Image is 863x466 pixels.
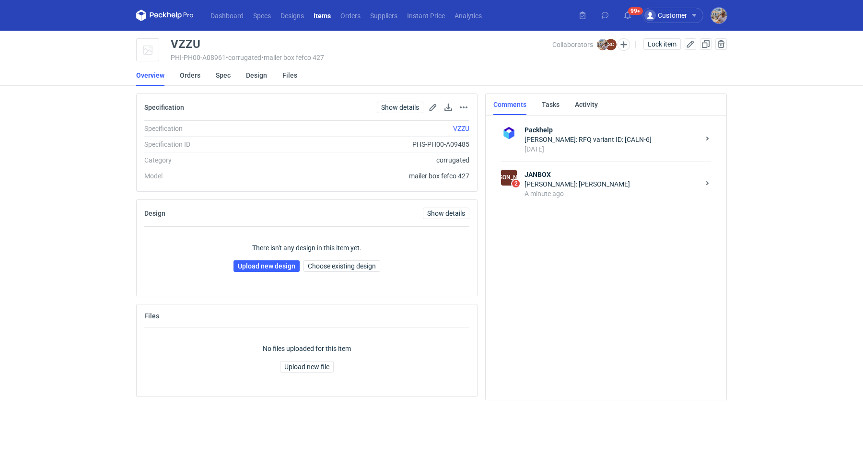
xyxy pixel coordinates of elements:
[216,65,231,86] a: Spec
[427,102,439,113] button: Edit spec
[525,144,700,154] div: [DATE]
[512,180,520,187] span: 2
[365,10,402,21] a: Suppliers
[525,189,700,198] div: A minute ago
[377,102,423,113] a: Show details
[525,125,700,135] strong: Packhelp
[643,38,681,50] button: Lock item
[423,208,469,219] a: Show details
[144,140,274,149] div: Specification ID
[597,39,608,50] img: Michał Palasek
[276,10,309,21] a: Designs
[542,94,560,115] a: Tasks
[252,243,362,253] p: There isn't any design in this item yet.
[700,38,711,50] button: Duplicate Item
[618,38,630,51] button: Edit collaborators
[274,155,469,165] div: corrugated
[711,8,727,23] img: Michał Palasek
[180,65,200,86] a: Orders
[336,10,365,21] a: Orders
[450,10,487,21] a: Analytics
[171,54,552,61] div: PHI-PH00-A08961
[144,124,274,133] div: Specification
[144,210,165,217] h2: Design
[552,41,593,48] span: Collaborators
[206,10,248,21] a: Dashboard
[248,10,276,21] a: Specs
[605,39,617,50] figcaption: SC
[226,54,261,61] span: • corrugated
[284,363,329,370] span: Upload new file
[493,94,526,115] a: Comments
[274,140,469,149] div: PHS-PH00-A09485
[280,361,334,373] button: Upload new file
[136,65,164,86] a: Overview
[685,38,696,50] button: Edit item
[525,135,700,144] div: [PERSON_NAME]: RFQ variant ID: [CALN-6]
[144,104,184,111] h2: Specification
[246,65,267,86] a: Design
[261,54,324,61] span: • mailer box fefco 427
[263,344,351,353] p: No files uploaded for this item
[644,10,687,21] div: Customer
[171,38,200,50] div: VZZU
[443,102,454,113] button: Download specification
[309,10,336,21] a: Items
[303,260,380,272] button: Choose existing design
[274,171,469,181] div: mailer box fefco 427
[648,41,676,47] span: Lock item
[282,65,297,86] a: Files
[458,102,469,113] button: Actions
[575,94,598,115] a: Activity
[402,10,450,21] a: Instant Price
[501,170,517,186] div: JANBOX
[525,179,700,189] div: [PERSON_NAME]: [PERSON_NAME]
[620,8,635,23] button: 99+
[308,263,376,269] span: Choose existing design
[715,38,727,50] button: Delete item
[525,170,700,179] strong: JANBOX
[144,155,274,165] div: Category
[453,125,469,132] a: VZZU
[501,125,517,141] img: Packhelp
[501,170,517,186] figcaption: [PERSON_NAME]
[642,8,711,23] button: Customer
[144,171,274,181] div: Model
[136,10,194,21] svg: Packhelp Pro
[144,312,159,320] h2: Files
[233,260,300,272] a: Upload new design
